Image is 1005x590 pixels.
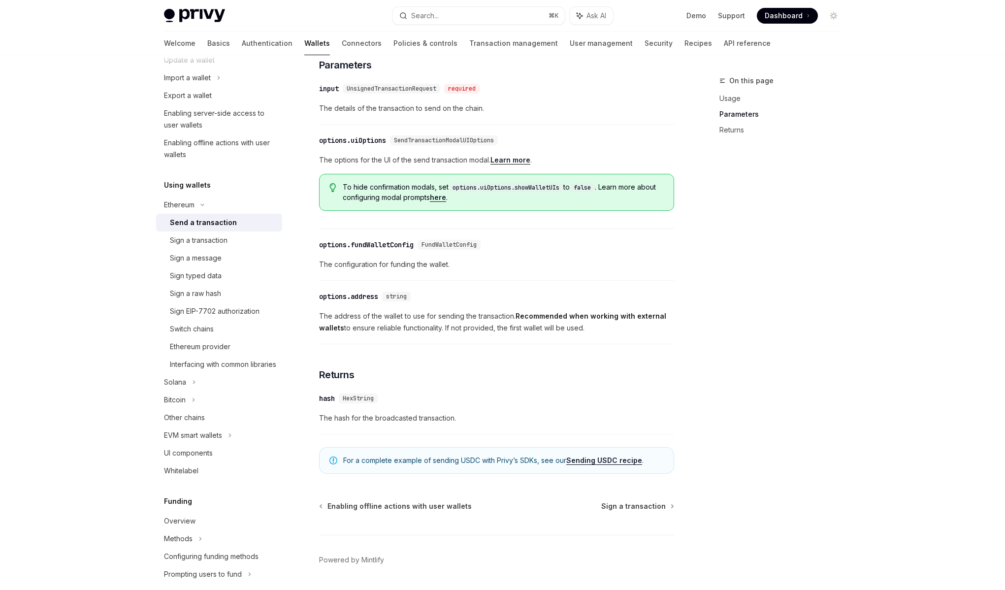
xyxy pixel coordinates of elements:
[164,32,195,55] a: Welcome
[170,288,221,299] div: Sign a raw hash
[164,412,205,424] div: Other chains
[343,394,374,402] span: HexString
[164,447,213,459] div: UI components
[164,515,195,527] div: Overview
[156,231,282,249] a: Sign a transaction
[319,393,335,403] div: hash
[164,429,222,441] div: EVM smart wallets
[549,12,559,20] span: ⌘ K
[156,134,282,164] a: Enabling offline actions with user wallets
[826,8,842,24] button: Toggle dark mode
[421,241,477,249] span: FundWalletConfig
[342,32,382,55] a: Connectors
[170,252,222,264] div: Sign a message
[170,359,276,370] div: Interfacing with common libraries
[586,11,606,21] span: Ask AI
[156,444,282,462] a: UI components
[449,183,563,193] code: options.uiOptions.showWalletUIs
[686,11,706,21] a: Demo
[469,32,558,55] a: Transaction management
[329,457,337,464] svg: Note
[718,11,745,21] a: Support
[164,551,259,562] div: Configuring funding methods
[319,310,674,334] span: The address of the wallet to use for sending the transaction. to ensure reliable functionality. I...
[719,122,849,138] a: Returns
[765,11,803,21] span: Dashboard
[156,320,282,338] a: Switch chains
[156,512,282,530] a: Overview
[156,214,282,231] a: Send a transaction
[570,7,613,25] button: Ask AI
[392,7,565,25] button: Search...⌘K
[570,32,633,55] a: User management
[164,107,276,131] div: Enabling server-side access to user wallets
[566,456,642,465] a: Sending USDC recipe
[601,501,666,511] span: Sign a transaction
[164,495,192,507] h5: Funding
[156,356,282,373] a: Interfacing with common libraries
[319,555,384,565] a: Powered by Mintlify
[719,91,849,106] a: Usage
[156,302,282,320] a: Sign EIP-7702 authorization
[170,217,237,229] div: Send a transaction
[156,104,282,134] a: Enabling server-side access to user wallets
[156,462,282,480] a: Whitelabel
[164,465,198,477] div: Whitelabel
[156,267,282,285] a: Sign typed data
[156,87,282,104] a: Export a wallet
[430,193,446,202] a: here
[327,501,472,511] span: Enabling offline actions with user wallets
[304,32,330,55] a: Wallets
[319,368,355,382] span: Returns
[319,135,386,145] div: options.uiOptions
[319,292,378,301] div: options.address
[156,548,282,565] a: Configuring funding methods
[601,501,673,511] a: Sign a transaction
[170,305,259,317] div: Sign EIP-7702 authorization
[320,501,472,511] a: Enabling offline actions with user wallets
[319,412,674,424] span: The hash for the broadcasted transaction.
[719,106,849,122] a: Parameters
[164,179,211,191] h5: Using wallets
[156,338,282,356] a: Ethereum provider
[170,270,222,282] div: Sign typed data
[393,32,457,55] a: Policies & controls
[757,8,818,24] a: Dashboard
[490,156,530,164] a: Learn more
[164,376,186,388] div: Solana
[156,249,282,267] a: Sign a message
[724,32,771,55] a: API reference
[394,136,494,144] span: SendTransactionModalUIOptions
[684,32,712,55] a: Recipes
[164,199,195,211] div: Ethereum
[444,84,480,94] div: required
[645,32,673,55] a: Security
[570,183,595,193] code: false
[164,137,276,161] div: Enabling offline actions with user wallets
[319,102,674,114] span: The details of the transaction to send on the chain.
[411,10,439,22] div: Search...
[164,9,225,23] img: light logo
[319,58,372,72] span: Parameters
[343,456,664,465] span: For a complete example of sending USDC with Privy’s SDKs, see our .
[386,293,407,300] span: string
[347,85,436,93] span: UnsignedTransactionRequest
[170,341,230,353] div: Ethereum provider
[170,323,214,335] div: Switch chains
[156,409,282,426] a: Other chains
[207,32,230,55] a: Basics
[170,234,227,246] div: Sign a transaction
[319,240,414,250] div: options.fundWalletConfig
[319,84,339,94] div: input
[164,394,186,406] div: Bitcoin
[156,285,282,302] a: Sign a raw hash
[164,90,212,101] div: Export a wallet
[729,75,774,87] span: On this page
[343,182,663,202] span: To hide confirmation modals, set to . Learn more about configuring modal prompts .
[164,533,193,545] div: Methods
[164,568,242,580] div: Prompting users to fund
[329,183,336,192] svg: Tip
[319,259,674,270] span: The configuration for funding the wallet.
[319,154,674,166] span: The options for the UI of the send transaction modal. .
[164,72,211,84] div: Import a wallet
